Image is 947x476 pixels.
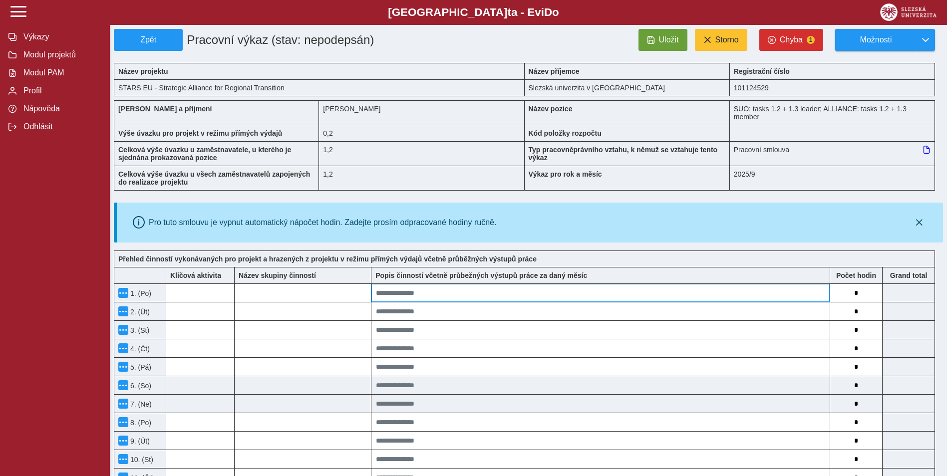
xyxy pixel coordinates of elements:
span: 8. (Po) [128,419,151,427]
div: [PERSON_NAME] [319,100,524,125]
b: Suma za den přes všechny výkazy [883,271,935,279]
span: 2. (Út) [128,308,150,316]
b: Název pozice [529,105,573,113]
button: Menu [118,343,128,353]
b: Název skupiny činností [239,271,316,279]
b: [GEOGRAPHIC_DATA] a - Evi [30,6,917,19]
button: Menu [118,306,128,316]
div: 1,2 [319,141,524,166]
span: 9. (Út) [128,437,150,445]
div: Pro tuto smlouvu je vypnut automatický nápočet hodin. Zadejte prosím odpracované hodiny ručně. [149,218,496,227]
button: Menu [118,325,128,335]
span: o [552,6,559,18]
span: Odhlásit [20,122,101,131]
b: Název příjemce [529,67,580,75]
h1: Pracovní výkaz (stav: nepodepsán) [183,29,459,51]
b: Název projektu [118,67,168,75]
b: Celková výše úvazku u všech zaměstnavatelů zapojených do realizace projektu [118,170,310,186]
div: 2025/9 [730,166,935,191]
b: Popis činností včetně průbežných výstupů práce za daný měsíc [375,271,587,279]
div: Pracovní smlouva [730,141,935,166]
span: 7. (Ne) [128,400,152,408]
b: [PERSON_NAME] a příjmení [118,105,212,113]
button: Menu [118,454,128,464]
b: Výše úvazku pro projekt v režimu přímých výdajů [118,129,282,137]
div: 101124529 [730,79,935,96]
button: Menu [118,380,128,390]
b: Klíčová aktivita [170,271,221,279]
button: Zpět [114,29,183,51]
span: Profil [20,86,101,95]
span: 6. (So) [128,382,151,390]
button: Menu [118,288,128,298]
span: 5. (Pá) [128,363,151,371]
img: logo_web_su.png [880,3,937,21]
b: Počet hodin [830,271,882,279]
button: Menu [118,436,128,446]
button: Možnosti [835,29,916,51]
span: Modul PAM [20,68,101,77]
span: 1 [807,36,815,44]
b: Celková výše úvazku u zaměstnavatele, u kterého je sjednána prokazovaná pozice [118,146,291,162]
span: Uložit [659,35,679,44]
div: SUO: tasks 1.2 + 1.3 leader; ALLIANCE: tasks 1.2 + 1.3 member [730,100,935,125]
div: 1,2 [319,166,524,191]
div: Slezská univerzita v [GEOGRAPHIC_DATA] [525,79,730,96]
span: Storno [715,35,739,44]
b: Typ pracovněprávního vztahu, k němuž se vztahuje tento výkaz [529,146,718,162]
button: Menu [118,399,128,409]
span: Zpět [118,35,178,44]
button: Uložit [638,29,687,51]
b: Kód položky rozpočtu [529,129,602,137]
div: 1,6 h / den. 8 h / týden. [319,125,524,141]
span: Výkazy [20,32,101,41]
span: 10. (St) [128,456,153,464]
span: Možnosti [844,35,908,44]
b: Registrační číslo [734,67,790,75]
b: Výkaz pro rok a měsíc [529,170,602,178]
span: Nápověda [20,104,101,113]
span: 4. (Čt) [128,345,150,353]
span: 1. (Po) [128,289,151,297]
button: Storno [695,29,747,51]
b: Přehled činností vykonávaných pro projekt a hrazených z projektu v režimu přímých výdajů včetně p... [118,255,537,263]
button: Chyba1 [759,29,823,51]
span: Modul projektů [20,50,101,59]
button: Menu [118,417,128,427]
button: Menu [118,362,128,372]
div: STARS EU - Strategic Alliance for Regional Transition [114,79,525,96]
span: Chyba [780,35,803,44]
span: D [544,6,552,18]
span: 3. (St) [128,326,149,334]
span: t [507,6,511,18]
